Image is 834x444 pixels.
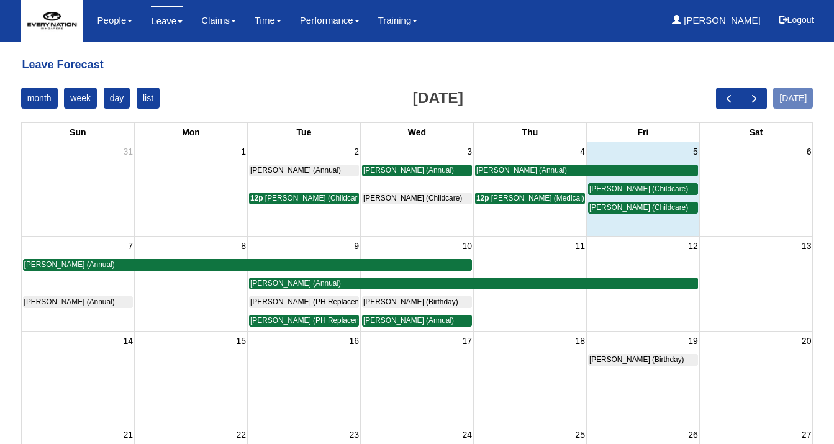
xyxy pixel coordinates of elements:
a: [PERSON_NAME] (Annual) [23,259,472,271]
span: 8 [240,238,247,253]
span: [PERSON_NAME] (Annual) [24,260,115,269]
span: 4 [579,144,586,159]
span: [PERSON_NAME] (Annual) [363,316,454,325]
span: 3 [466,144,473,159]
span: [PERSON_NAME] (Childcare) [363,194,462,202]
span: [PERSON_NAME] (Annual) [476,166,567,174]
a: 12p [PERSON_NAME] (Childcare) [249,193,359,204]
button: week [64,88,97,109]
button: list [137,88,160,109]
h4: Leave Forecast [21,53,814,78]
span: 9 [353,238,360,253]
span: 18 [574,333,586,348]
span: 12p [250,194,263,202]
span: 31 [122,144,134,159]
span: [PERSON_NAME] (Annual) [250,279,341,288]
a: [PERSON_NAME] (Annual) [249,278,698,289]
span: [PERSON_NAME] (Childcare) [589,203,688,212]
span: Sat [750,127,763,137]
span: [PERSON_NAME] (Annual) [250,166,341,174]
span: 25 [574,427,586,442]
span: 16 [348,333,360,348]
span: [PERSON_NAME] (Medical) [491,194,584,202]
h2: [DATE] [413,90,463,107]
a: Training [378,6,418,35]
a: [PERSON_NAME] (Childcare) [362,193,472,204]
span: Mon [182,127,200,137]
a: People [97,6,133,35]
span: Thu [522,127,538,137]
a: [PERSON_NAME] (Birthday) [588,354,698,366]
a: 12p [PERSON_NAME] (Medical) [475,193,585,204]
span: [PERSON_NAME] (Birthday) [363,297,458,306]
span: [PERSON_NAME] (Birthday) [589,355,684,364]
span: 21 [122,427,134,442]
span: 24 [461,427,473,442]
a: [PERSON_NAME] (Birthday) [362,296,472,308]
span: 14 [122,333,134,348]
a: [PERSON_NAME] (PH Replacement) [249,296,359,308]
span: 17 [461,333,473,348]
span: 19 [687,333,699,348]
span: 12 [687,238,699,253]
button: Logout [770,5,823,35]
span: [PERSON_NAME] (PH Replacement) [250,297,374,306]
span: 5 [692,144,699,159]
span: 10 [461,238,473,253]
span: Sun [70,127,86,137]
span: 6 [805,144,813,159]
a: [PERSON_NAME] (PH Replacement) [249,315,359,327]
span: 15 [235,333,247,348]
a: Time [255,6,281,35]
span: [PERSON_NAME] (Annual) [363,166,454,174]
span: 20 [800,333,813,348]
span: [PERSON_NAME] (Childcare) [589,184,688,193]
a: [PERSON_NAME] (Annual) [23,296,133,308]
a: [PERSON_NAME] (Annual) [249,165,359,176]
a: [PERSON_NAME] (Annual) [362,165,472,176]
a: Claims [201,6,236,35]
a: [PERSON_NAME] (Childcare) [588,202,698,214]
span: 27 [800,427,813,442]
span: [PERSON_NAME] (PH Replacement) [250,316,374,325]
a: [PERSON_NAME] (Childcare) [588,183,698,195]
a: [PERSON_NAME] (Annual) [475,165,698,176]
span: 2 [353,144,360,159]
button: month [21,88,58,109]
span: 13 [800,238,813,253]
button: next [741,88,766,109]
span: 12p [476,194,489,202]
a: Performance [300,6,360,35]
button: day [104,88,130,109]
span: [PERSON_NAME] (Childcare) [265,194,364,202]
span: Tue [297,127,312,137]
span: 11 [574,238,586,253]
span: 22 [235,427,247,442]
a: [PERSON_NAME] [672,6,761,35]
a: [PERSON_NAME] (Annual) [362,315,472,327]
button: prev [716,88,741,109]
span: Wed [408,127,426,137]
a: Leave [151,6,183,35]
button: [DATE] [773,88,813,109]
span: Fri [637,127,648,137]
span: 26 [687,427,699,442]
span: 7 [127,238,134,253]
span: [PERSON_NAME] (Annual) [24,297,115,306]
span: 1 [240,144,247,159]
span: 23 [348,427,360,442]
